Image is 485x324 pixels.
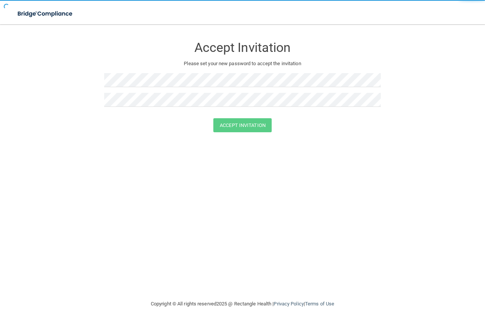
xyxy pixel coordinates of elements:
[274,301,304,307] a: Privacy Policy
[104,41,381,55] h3: Accept Invitation
[305,301,334,307] a: Terms of Use
[110,59,375,68] p: Please set your new password to accept the invitation
[213,118,272,132] button: Accept Invitation
[11,6,80,22] img: bridge_compliance_login_screen.278c3ca4.svg
[104,292,381,316] div: Copyright © All rights reserved 2025 @ Rectangle Health | |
